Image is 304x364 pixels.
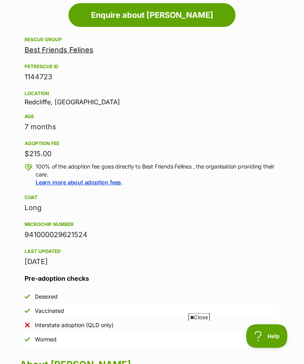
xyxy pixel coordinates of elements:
div: Age [25,114,279,120]
div: Coat [25,195,279,201]
iframe: Help Scout Beacon - Open [246,324,288,348]
p: 100% of the adoption fee goes directly to Best Friends Felines , the organisation providing their... [36,163,279,187]
div: PetRescue ID [25,64,279,70]
div: [DATE] [25,257,279,268]
div: 1144723 [25,72,279,83]
div: Long [25,203,279,214]
div: Location [25,91,279,97]
img: https://img.kwcdn.com/product/open/44d6873a75a04e9a97da527f4b81ff3c-goods.jpeg?imageMogr2/strip/s... [60,50,119,99]
a: Enquire about [PERSON_NAME] [68,4,236,27]
div: Redcliffe, [GEOGRAPHIC_DATA] [25,89,279,106]
img: Yes [25,294,30,300]
h3: Pre-adoption checks [25,274,279,284]
div: Rescue group [25,37,279,43]
iframe: Advertisement [8,324,296,360]
img: Yes [25,308,30,314]
div: 941000029621524 [25,230,279,241]
div: $215.00 [25,149,279,160]
div: Desexed [35,293,58,301]
div: 7 months [25,122,279,133]
a: Best Friends Felines [25,46,93,54]
div: Last updated [25,249,279,255]
div: Microchip number [25,222,279,228]
div: Vaccinated [35,307,64,315]
span: Close [188,313,210,321]
div: Adoption fee [25,141,279,147]
a: Learn more about adoption fees [36,179,121,186]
